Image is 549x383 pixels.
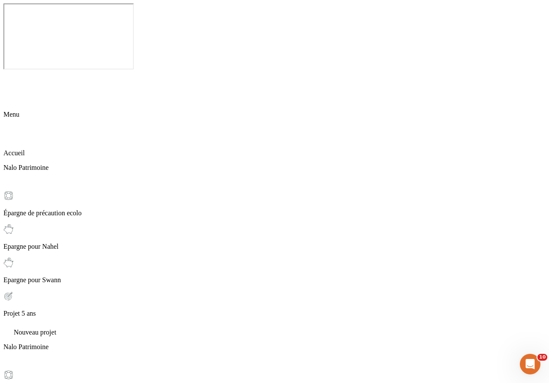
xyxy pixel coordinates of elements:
[3,276,546,284] p: Epargne pour Swann
[3,149,546,157] p: Accueil
[3,257,546,284] div: Epargne pour Swann
[3,224,546,250] div: Epargne pour Nahel
[537,354,547,361] span: 10
[3,310,546,317] p: Projet 5 ans
[3,343,546,351] p: Nalo Patrimoine
[3,130,546,157] div: Accueil
[3,324,546,336] div: Nouveau projet
[3,164,546,172] p: Nalo Patrimoine
[3,243,546,250] p: Epargne pour Nahel
[3,291,546,317] div: Projet 5 ans
[3,190,546,217] div: Épargne de précaution ecolo
[3,209,546,217] p: Épargne de précaution ecolo
[3,111,19,118] span: Menu
[520,354,540,374] iframe: Intercom live chat
[14,329,56,336] span: Nouveau projet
